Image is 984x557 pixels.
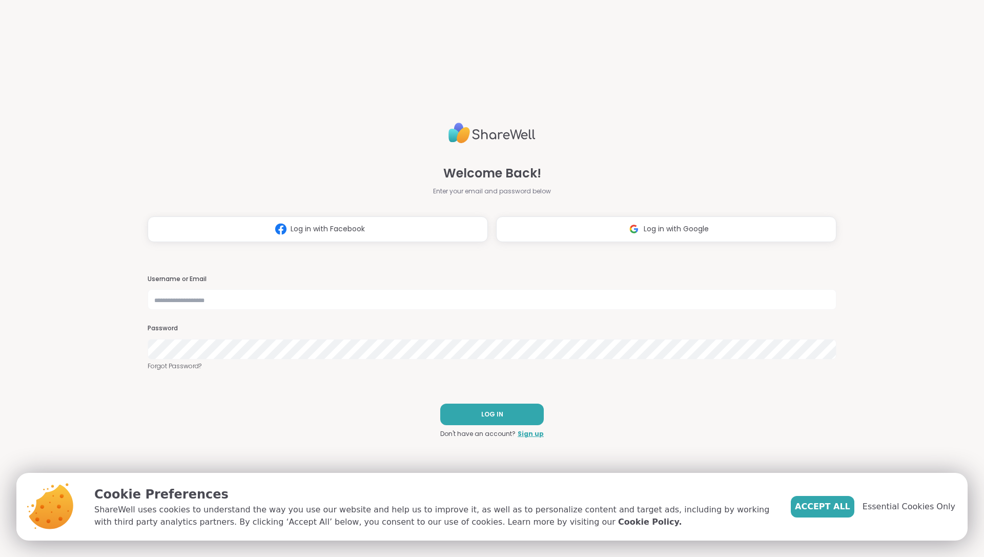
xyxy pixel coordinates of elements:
[518,429,544,439] a: Sign up
[863,501,955,513] span: Essential Cookies Only
[148,275,836,284] h3: Username or Email
[94,504,774,528] p: ShareWell uses cookies to understand the way you use our website and help us to improve it, as we...
[440,429,516,439] span: Don't have an account?
[148,324,836,333] h3: Password
[791,496,854,518] button: Accept All
[644,224,709,234] span: Log in with Google
[481,410,503,419] span: LOG IN
[271,220,291,238] img: ShareWell Logomark
[624,220,644,238] img: ShareWell Logomark
[433,187,551,196] span: Enter your email and password below
[443,164,541,183] span: Welcome Back!
[148,216,488,242] button: Log in with Facebook
[440,404,544,425] button: LOG IN
[618,516,682,528] a: Cookie Policy.
[94,485,774,504] p: Cookie Preferences
[496,216,836,242] button: Log in with Google
[795,501,850,513] span: Accept All
[448,118,536,148] img: ShareWell Logo
[291,224,365,234] span: Log in with Facebook
[148,362,836,371] a: Forgot Password?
